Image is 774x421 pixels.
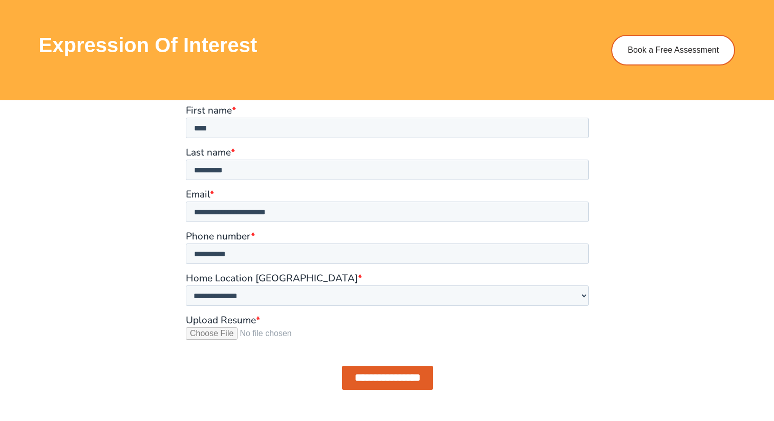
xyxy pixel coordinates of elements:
[628,46,719,54] span: Book a Free Assessment
[598,305,774,421] iframe: Chat Widget
[186,105,589,417] iframe: Form 0
[39,35,588,55] h3: Expression of Interest
[612,35,736,65] a: Book a Free Assessment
